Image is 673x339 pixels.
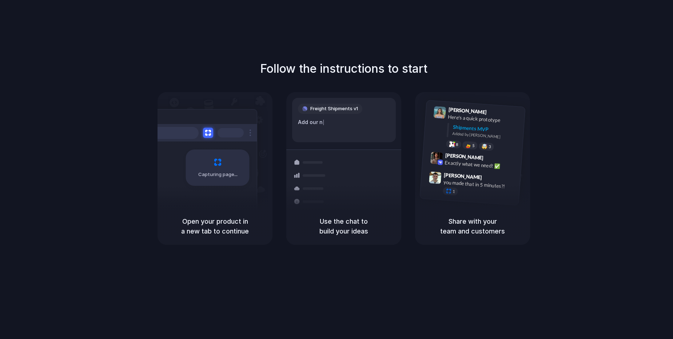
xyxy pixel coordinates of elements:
div: Add our n [298,118,390,126]
span: [PERSON_NAME] [445,151,483,162]
div: you made that in 5 minutes?! [443,179,516,191]
div: 🤯 [482,144,488,149]
span: 1 [453,190,455,194]
span: [PERSON_NAME] [448,105,487,116]
span: | [323,119,324,125]
span: Capturing page [198,171,239,178]
span: [PERSON_NAME] [444,171,482,182]
span: 9:42 AM [486,155,501,164]
div: Exactly what we need! ✅ [445,159,517,171]
span: 9:41 AM [489,109,504,118]
h5: Share with your team and customers [424,216,521,236]
h1: Follow the instructions to start [260,60,427,77]
div: Here's a quick prototype [448,113,521,125]
h5: Use the chat to build your ideas [295,216,393,236]
div: Added by [PERSON_NAME] [452,131,519,141]
h5: Open your product in a new tab to continue [166,216,264,236]
span: 5 [472,144,475,148]
span: 9:47 AM [484,175,499,183]
span: 3 [489,145,491,149]
div: Shipments MVP [453,123,520,135]
span: Freight Shipments v1 [310,105,358,112]
span: 8 [456,143,458,147]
